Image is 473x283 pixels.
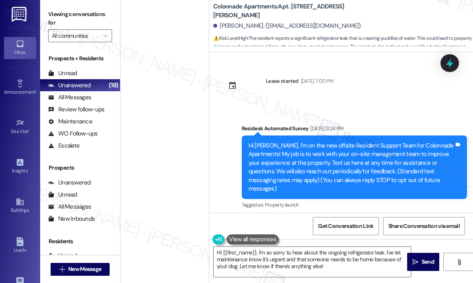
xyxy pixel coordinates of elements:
[48,215,95,223] div: New Inbounds
[4,116,36,138] a: Site Visit •
[266,77,299,85] div: Lease started
[456,259,462,265] i: 
[59,266,65,273] i: 
[242,124,467,135] div: Residesk Automated Survey
[299,77,334,85] div: [DATE] 7:00 PM
[4,37,36,59] a: Inbox
[213,22,361,30] div: [PERSON_NAME]. ([EMAIL_ADDRESS][DOMAIN_NAME])
[48,69,77,78] div: Unread
[40,164,120,172] div: Prospects
[48,105,104,114] div: Review follow-ups
[388,222,460,230] span: Share Conversation via email
[40,54,120,63] div: Prospects + Residents
[242,199,467,211] div: Tagged as:
[29,127,30,133] span: •
[265,201,299,208] span: Property launch
[107,79,120,92] div: (19)
[4,156,36,177] a: Insights •
[48,203,91,211] div: All Messages
[36,88,37,94] span: •
[4,235,36,256] a: Leads
[12,7,28,22] img: ResiDesk Logo
[48,252,77,260] div: Unread
[422,258,434,266] span: Send
[103,33,108,39] i: 
[48,141,80,150] div: Escalate
[52,29,99,42] input: All communities
[40,237,120,246] div: Residents
[213,35,248,41] strong: ⚠️ Risk Level: High
[4,195,36,217] a: Buildings
[308,124,343,133] div: [DATE] 12:24 PM
[213,34,473,60] span: : The resident reports a significant refrigerator leak that is creating puddles of water. This co...
[28,167,29,172] span: •
[51,263,110,276] button: New Message
[48,93,91,102] div: All Messages
[383,217,465,235] button: Share Conversation via email
[213,2,374,20] b: Colonnade Apartments: Apt. [STREET_ADDRESS][PERSON_NAME]
[68,265,101,273] span: New Message
[48,178,91,187] div: Unanswered
[48,129,98,138] div: WO Follow-ups
[214,247,411,277] textarea: To enrich screen reader interactions, please activate Accessibility in Grammarly extension settings
[48,117,92,126] div: Maintenance
[48,8,112,29] label: Viewing conversations for
[407,253,439,271] button: Send
[318,222,373,230] span: Get Conversation Link
[313,217,379,235] button: Get Conversation Link
[249,141,454,193] div: Hi [PERSON_NAME], I'm on the new offsite Resident Support Team for Colonnade Apartments! My job i...
[412,259,418,265] i: 
[48,191,77,199] div: Unread
[48,81,91,90] div: Unanswered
